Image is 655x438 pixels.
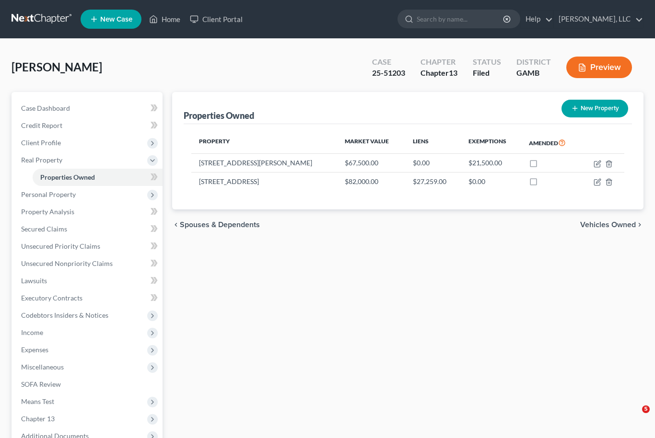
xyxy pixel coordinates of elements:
span: Credit Report [21,121,62,129]
td: $21,500.00 [461,154,521,172]
a: Case Dashboard [13,100,163,117]
a: SOFA Review [13,376,163,393]
a: Client Portal [185,11,247,28]
td: $0.00 [405,154,461,172]
span: Property Analysis [21,207,74,216]
a: [PERSON_NAME], LLC [554,11,643,28]
th: Exemptions [461,132,521,154]
div: District [516,57,551,68]
td: $82,000.00 [337,172,405,190]
span: 13 [449,68,457,77]
span: Unsecured Nonpriority Claims [21,259,113,267]
a: Home [144,11,185,28]
td: $27,259.00 [405,172,461,190]
span: Real Property [21,156,62,164]
th: Property [191,132,338,154]
span: Codebtors Insiders & Notices [21,311,108,319]
span: Miscellaneous [21,363,64,371]
span: Personal Property [21,190,76,198]
button: chevron_left Spouses & Dependents [172,221,260,229]
span: Client Profile [21,138,61,147]
th: Market Value [337,132,405,154]
span: Chapter 13 [21,415,55,423]
a: Secured Claims [13,220,163,238]
td: $0.00 [461,172,521,190]
a: Properties Owned [33,169,163,186]
span: SOFA Review [21,380,61,388]
div: 25-51203 [372,68,405,79]
div: GAMB [516,68,551,79]
span: Properties Owned [40,173,95,181]
a: Unsecured Nonpriority Claims [13,255,163,272]
a: Executory Contracts [13,289,163,307]
span: Means Test [21,397,54,405]
iframe: Intercom live chat [622,405,645,428]
div: Case [372,57,405,68]
input: Search by name... [417,10,504,28]
button: New Property [561,100,628,117]
span: [PERSON_NAME] [12,60,102,74]
div: Status [473,57,501,68]
td: [STREET_ADDRESS] [191,172,338,190]
div: Filed [473,68,501,79]
span: 5 [642,405,650,413]
i: chevron_right [636,221,643,229]
div: Properties Owned [184,110,254,121]
a: Lawsuits [13,272,163,289]
span: Executory Contracts [21,294,82,302]
div: Chapter [421,57,457,68]
a: Unsecured Priority Claims [13,238,163,255]
span: Lawsuits [21,277,47,285]
span: Income [21,328,43,336]
span: Spouses & Dependents [180,221,260,229]
span: New Case [100,16,132,23]
a: Help [521,11,553,28]
th: Amended [521,132,581,154]
button: Preview [566,57,632,78]
div: Chapter [421,68,457,79]
span: Case Dashboard [21,104,70,112]
span: Vehicles Owned [580,221,636,229]
button: Vehicles Owned chevron_right [580,221,643,229]
a: Credit Report [13,117,163,134]
span: Unsecured Priority Claims [21,242,100,250]
a: Property Analysis [13,203,163,220]
td: [STREET_ADDRESS][PERSON_NAME] [191,154,338,172]
span: Secured Claims [21,225,67,233]
th: Liens [405,132,461,154]
td: $67,500.00 [337,154,405,172]
i: chevron_left [172,221,180,229]
span: Expenses [21,346,48,354]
